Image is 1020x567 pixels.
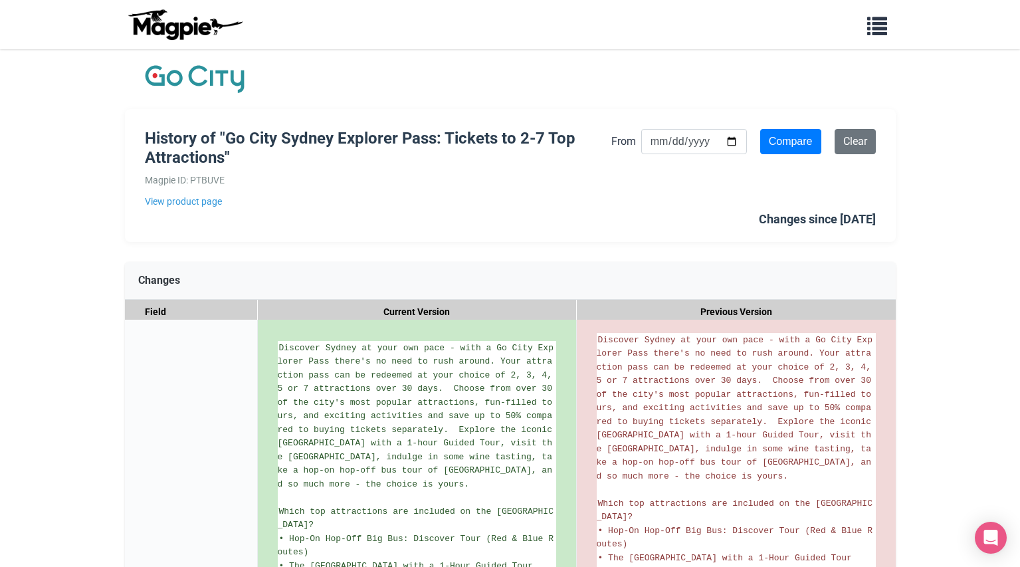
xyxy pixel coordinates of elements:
[597,499,872,522] span: Which top attractions are included on the [GEOGRAPHIC_DATA]?
[125,300,258,324] div: Field
[278,343,558,489] span: Discover Sydney at your own pace - with a Go City Explorer Pass there's no need to rush around. Y...
[258,300,577,324] div: Current Version
[597,335,876,481] span: Discover Sydney at your own pace - with a Go City Explorer Pass there's no need to rush around. Y...
[278,534,554,558] span: • Hop-On Hop-Off Big Bus: Discover Tour (Red & Blue Routes)
[611,133,636,150] label: From
[145,129,611,168] h1: History of "Go City Sydney Explorer Pass: Tickets to 2-7 Top Attractions"
[975,522,1007,554] div: Open Intercom Messenger
[125,262,896,300] div: Changes
[760,129,821,154] input: Compare
[598,553,852,563] span: • The [GEOGRAPHIC_DATA] with a 1-Hour Guided Tour
[597,526,872,550] span: • Hop-On Hop-Off Big Bus: Discover Tour (Red & Blue Routes)
[759,210,876,229] div: Changes since [DATE]
[278,507,554,530] span: Which top attractions are included on the [GEOGRAPHIC_DATA]?
[577,300,896,324] div: Previous Version
[145,194,611,209] a: View product page
[145,173,611,187] div: Magpie ID: PTBUVE
[145,62,245,96] img: Company Logo
[125,9,245,41] img: logo-ab69f6fb50320c5b225c76a69d11143b.png
[835,129,876,154] a: Clear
